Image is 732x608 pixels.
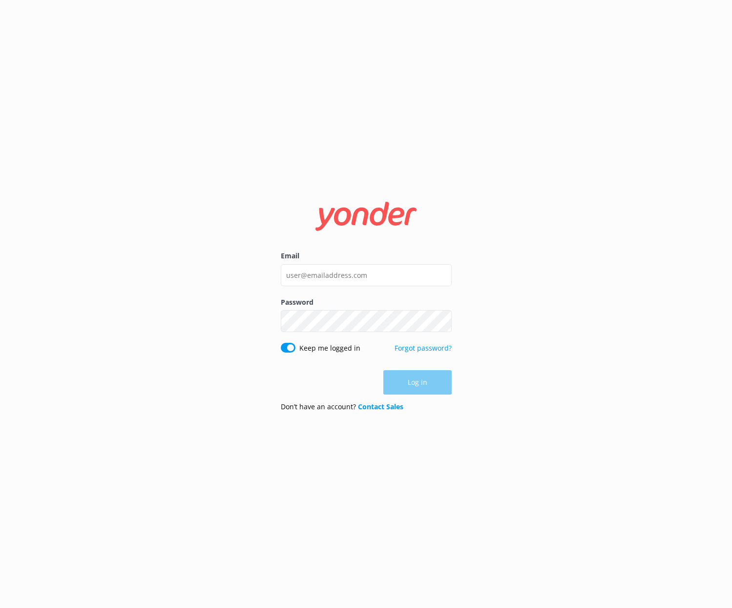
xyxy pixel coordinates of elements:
input: user@emailaddress.com [281,264,452,286]
a: Contact Sales [358,402,403,411]
a: Forgot password? [395,343,452,353]
p: Don’t have an account? [281,401,403,412]
label: Keep me logged in [299,343,360,354]
label: Email [281,251,452,261]
button: Show password [432,312,452,331]
label: Password [281,297,452,308]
